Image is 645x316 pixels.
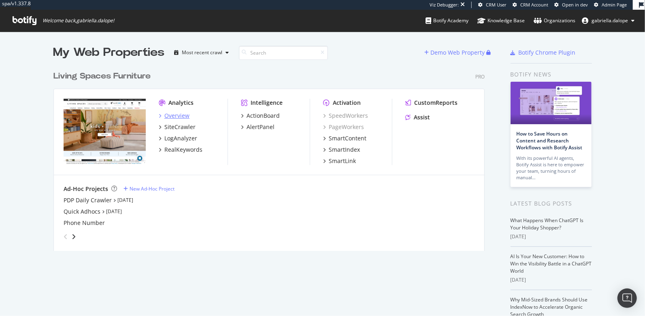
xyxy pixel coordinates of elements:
button: gabriella.dalope [575,14,641,27]
div: angle-left [60,230,71,243]
a: RealKeywords [159,146,202,154]
div: SmartLink [329,157,356,165]
a: [DATE] [117,197,133,204]
a: LogAnalyzer [159,134,197,142]
a: [DATE] [106,208,122,215]
div: My Web Properties [53,45,165,61]
a: PageWorkers [323,123,364,131]
a: What Happens When ChatGPT Is Your Holiday Shopper? [511,217,584,231]
div: Analytics [168,99,194,107]
button: Demo Web Property [425,46,487,59]
a: SpeedWorkers [323,112,368,120]
div: Latest Blog Posts [511,199,592,208]
img: livingspaces.com [64,99,146,164]
a: Assist [405,113,430,121]
div: [DATE] [511,276,592,284]
a: SmartLink [323,157,356,165]
a: Quick Adhocs [64,208,100,216]
div: CustomReports [414,99,458,107]
div: Botify Academy [426,17,468,25]
div: Open Intercom Messenger [617,288,637,308]
a: New Ad-Hoc Project [123,185,175,192]
div: Ad-Hoc Projects [64,185,108,193]
input: Search [239,46,328,60]
span: Open in dev [562,2,588,8]
div: ActionBoard [247,112,280,120]
span: gabriella.dalope [592,17,628,24]
a: Admin Page [594,2,627,8]
a: CRM Account [513,2,548,8]
span: CRM Account [520,2,548,8]
div: With its powerful AI agents, Botify Assist is here to empower your team, turning hours of manual… [517,155,585,181]
span: CRM User [486,2,507,8]
div: Pro [475,73,485,80]
a: SiteCrawler [159,123,196,131]
a: Overview [159,112,189,120]
button: Most recent crawl [171,46,232,59]
a: Living Spaces Furniture [53,70,154,82]
a: Knowledge Base [477,10,525,32]
div: Knowledge Base [477,17,525,25]
div: SmartIndex [329,146,360,154]
div: AlertPanel [247,123,275,131]
a: Organizations [534,10,575,32]
div: Overview [164,112,189,120]
div: Demo Web Property [431,49,485,57]
div: Botify Chrome Plugin [519,49,576,57]
a: AlertPanel [241,123,275,131]
div: SmartContent [329,134,366,142]
a: Demo Web Property [425,49,487,56]
div: Botify news [511,70,592,79]
a: SmartIndex [323,146,360,154]
div: Assist [414,113,430,121]
div: Most recent crawl [182,50,223,55]
a: How to Save Hours on Content and Research Workflows with Botify Assist [517,130,583,151]
div: RealKeywords [164,146,202,154]
span: Welcome back, gabriella.dalope ! [43,17,114,24]
a: AI Is Your New Customer: How to Win the Visibility Battle in a ChatGPT World [511,253,592,274]
a: CRM User [478,2,507,8]
div: Intelligence [251,99,283,107]
span: Admin Page [602,2,627,8]
a: Phone Number [64,219,105,227]
div: LogAnalyzer [164,134,197,142]
div: Living Spaces Furniture [53,70,151,82]
a: PDP Daily Crawler [64,196,112,204]
div: grid [53,61,491,251]
a: Botify Academy [426,10,468,32]
a: Open in dev [554,2,588,8]
a: ActionBoard [241,112,280,120]
div: Organizations [534,17,575,25]
div: angle-right [71,233,77,241]
div: [DATE] [511,233,592,240]
div: New Ad-Hoc Project [130,185,175,192]
div: Activation [333,99,361,107]
div: SiteCrawler [164,123,196,131]
a: CustomReports [405,99,458,107]
a: SmartContent [323,134,366,142]
img: How to Save Hours on Content and Research Workflows with Botify Assist [511,82,592,124]
div: Viz Debugger: [430,2,459,8]
a: Botify Chrome Plugin [511,49,576,57]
